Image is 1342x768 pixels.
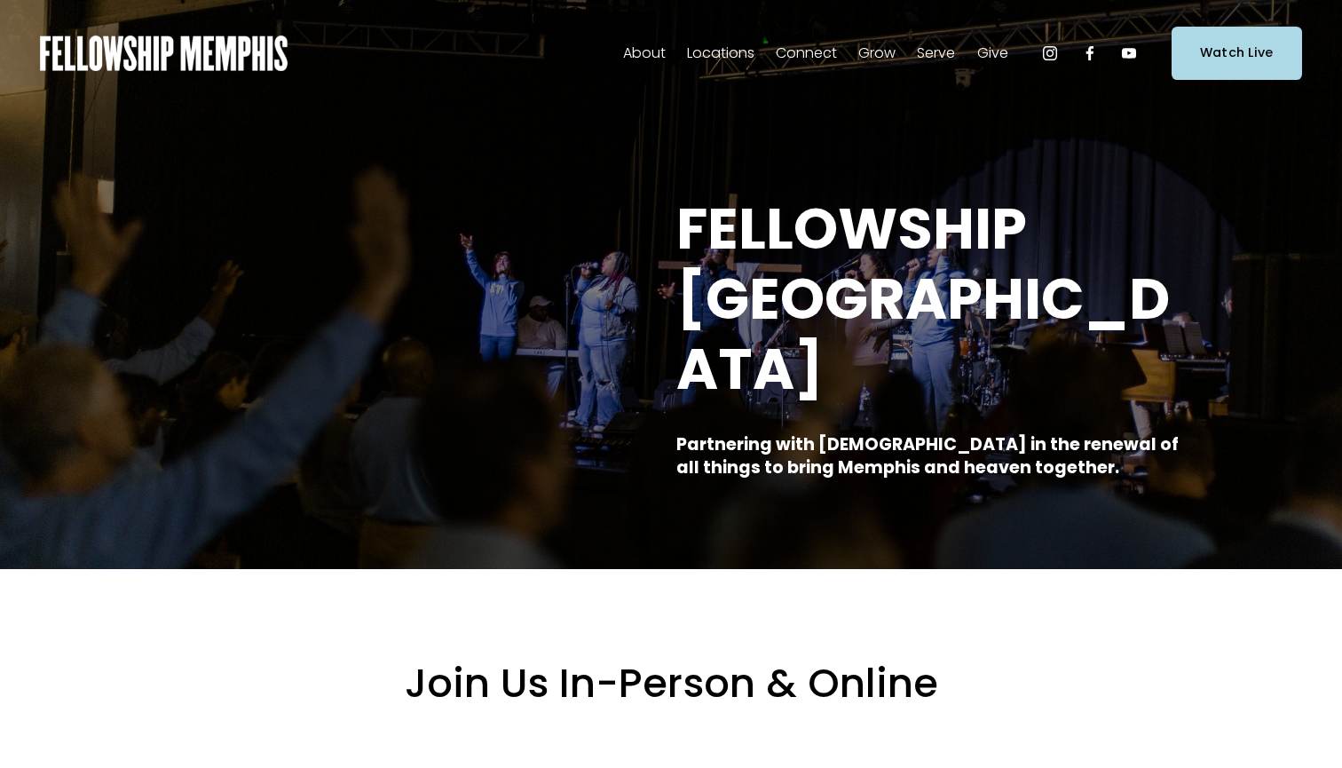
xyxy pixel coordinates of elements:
[1120,44,1138,62] a: YouTube
[977,39,1008,67] a: folder dropdown
[676,432,1182,480] strong: Partnering with [DEMOGRAPHIC_DATA] in the renewal of all things to bring Memphis and heaven toget...
[917,41,955,67] span: Serve
[917,39,955,67] a: folder dropdown
[676,189,1170,408] strong: FELLOWSHIP [GEOGRAPHIC_DATA]
[776,39,837,67] a: folder dropdown
[858,41,896,67] span: Grow
[687,39,754,67] a: folder dropdown
[776,41,837,67] span: Connect
[40,36,288,71] img: Fellowship Memphis
[1041,44,1059,62] a: Instagram
[1172,27,1302,79] a: Watch Live
[687,41,754,67] span: Locations
[138,658,1204,709] h2: Join Us In-Person & Online
[623,41,666,67] span: About
[858,39,896,67] a: folder dropdown
[977,41,1008,67] span: Give
[1081,44,1099,62] a: Facebook
[623,39,666,67] a: folder dropdown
